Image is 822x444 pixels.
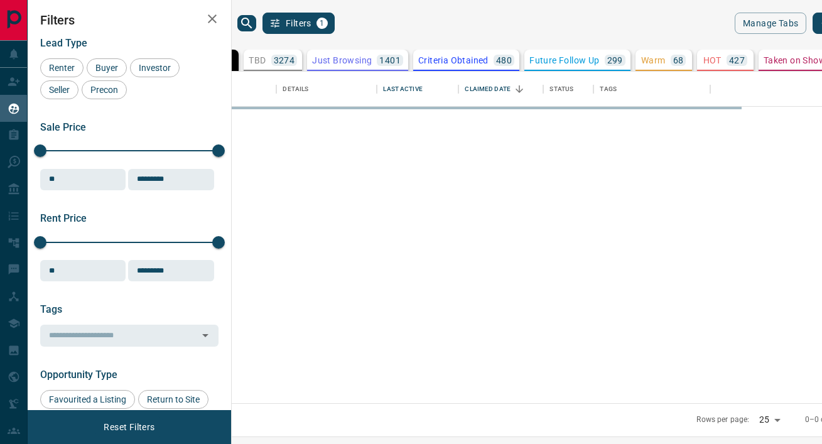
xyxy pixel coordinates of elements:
[418,56,489,65] p: Criteria Obtained
[86,85,122,95] span: Precon
[40,121,86,133] span: Sale Price
[529,56,599,65] p: Future Follow Up
[458,72,543,107] div: Claimed Date
[45,394,131,404] span: Favourited a Listing
[696,414,749,425] p: Rows per page:
[641,56,666,65] p: Warm
[130,58,180,77] div: Investor
[95,416,163,438] button: Reset Filters
[40,13,219,28] h2: Filters
[673,56,684,65] p: 68
[549,72,573,107] div: Status
[496,56,512,65] p: 480
[134,63,175,73] span: Investor
[40,212,87,224] span: Rent Price
[600,72,617,107] div: Tags
[383,72,422,107] div: Last Active
[40,303,62,315] span: Tags
[91,63,122,73] span: Buyer
[45,63,79,73] span: Renter
[40,80,78,99] div: Seller
[40,58,84,77] div: Renter
[262,13,335,34] button: Filters1
[249,56,266,65] p: TBD
[735,13,806,34] button: Manage Tabs
[82,80,127,99] div: Precon
[607,56,623,65] p: 299
[465,72,511,107] div: Claimed Date
[543,72,593,107] div: Status
[45,85,74,95] span: Seller
[40,390,135,409] div: Favourited a Listing
[40,369,117,381] span: Opportunity Type
[276,72,377,107] div: Details
[40,37,87,49] span: Lead Type
[188,72,276,107] div: Name
[379,56,401,65] p: 1401
[283,72,308,107] div: Details
[593,72,710,107] div: Tags
[87,58,127,77] div: Buyer
[754,411,784,429] div: 25
[138,390,208,409] div: Return to Site
[197,327,214,344] button: Open
[703,56,722,65] p: HOT
[237,15,256,31] button: search button
[318,19,327,28] span: 1
[143,394,204,404] span: Return to Site
[511,80,528,98] button: Sort
[274,56,295,65] p: 3274
[377,72,458,107] div: Last Active
[729,56,745,65] p: 427
[312,56,372,65] p: Just Browsing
